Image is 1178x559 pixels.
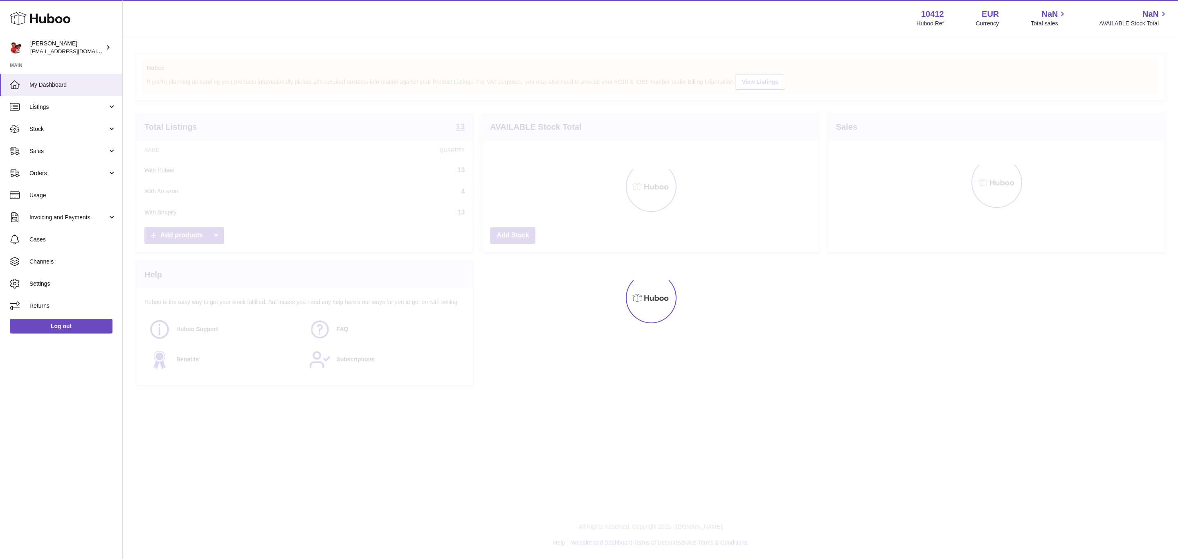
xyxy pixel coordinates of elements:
[29,125,108,133] span: Stock
[1099,20,1168,27] span: AVAILABLE Stock Total
[30,48,120,54] span: [EMAIL_ADDRESS][DOMAIN_NAME]
[1031,20,1067,27] span: Total sales
[29,258,116,266] span: Channels
[29,81,116,89] span: My Dashboard
[29,169,108,177] span: Orders
[29,280,116,288] span: Settings
[982,9,999,20] strong: EUR
[10,319,112,334] a: Log out
[1099,9,1168,27] a: NaN AVAILABLE Stock Total
[921,9,944,20] strong: 10412
[29,147,108,155] span: Sales
[1142,9,1159,20] span: NaN
[29,192,116,199] span: Usage
[976,20,999,27] div: Currency
[1031,9,1067,27] a: NaN Total sales
[29,103,108,111] span: Listings
[29,214,108,221] span: Invoicing and Payments
[10,41,22,54] img: internalAdmin-10412@internal.huboo.com
[29,302,116,310] span: Returns
[917,20,944,27] div: Huboo Ref
[1041,9,1058,20] span: NaN
[30,40,104,55] div: [PERSON_NAME]
[29,236,116,243] span: Cases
